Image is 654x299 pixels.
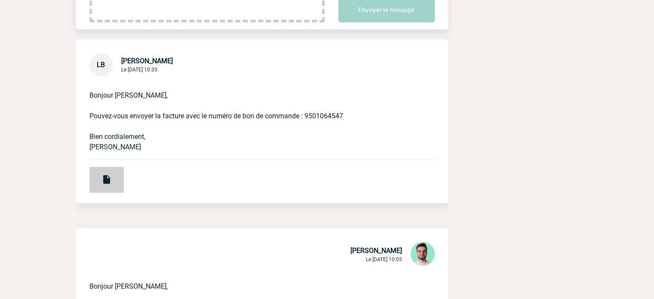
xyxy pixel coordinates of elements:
span: [PERSON_NAME] [121,57,173,65]
span: Le [DATE] 10:05 [366,256,402,262]
p: Bonjour [PERSON_NAME], Pouvez-vous envoyer la facture avec le numéro de bon de commande : 9501064... [89,77,411,152]
span: [PERSON_NAME] [350,247,402,255]
span: LB [97,61,105,69]
a: Devis PRO450944 Journée d'étude du 24 novembre 2025_Signé.pdf [76,172,124,180]
span: Le [DATE] 10:33 [121,67,157,73]
img: 121547-2.png [411,242,435,266]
